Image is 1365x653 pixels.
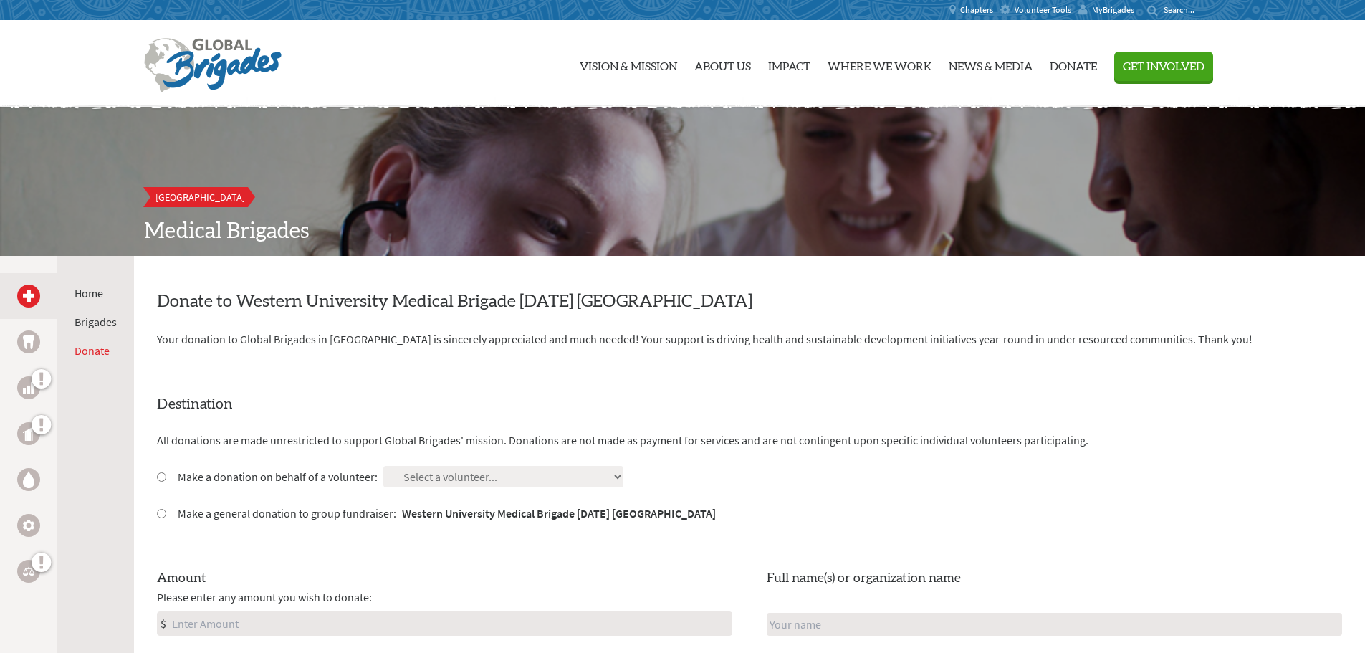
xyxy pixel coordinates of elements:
h2: Medical Brigades [144,219,1222,244]
a: Vision & Mission [580,27,677,101]
li: Donate [75,342,117,359]
p: Your donation to Global Brigades in [GEOGRAPHIC_DATA] is sincerely appreciated and much needed! Y... [157,330,1342,348]
img: Medical [23,290,34,302]
a: Brigades [75,315,117,329]
img: Engineering [23,520,34,531]
a: [GEOGRAPHIC_DATA] [144,187,257,207]
a: Water [17,468,40,491]
a: Legal Empowerment [17,560,40,583]
label: Full name(s) or organization name [767,568,961,588]
strong: Western University Medical Brigade [DATE] [GEOGRAPHIC_DATA] [402,506,716,520]
label: Make a general donation to group fundraiser: [178,505,716,522]
img: Business [23,382,34,394]
div: $ [158,612,169,635]
a: Home [75,286,103,300]
a: Engineering [17,514,40,537]
img: Public Health [23,426,34,441]
a: Business [17,376,40,399]
span: [GEOGRAPHIC_DATA] [155,191,245,204]
li: Brigades [75,313,117,330]
label: Amount [157,568,206,588]
span: Chapters [960,4,993,16]
span: Get Involved [1123,61,1204,72]
img: Global Brigades Logo [144,38,282,92]
li: Home [75,285,117,302]
input: Search... [1164,4,1204,15]
a: Donate [75,343,110,358]
input: Your name [767,613,1342,636]
span: Volunteer Tools [1015,4,1071,16]
h2: Donate to Western University Medical Brigade [DATE] [GEOGRAPHIC_DATA] [157,290,1342,313]
p: All donations are made unrestricted to support Global Brigades' mission. Donations are not made a... [157,432,1342,449]
a: Impact [768,27,810,101]
a: Public Health [17,422,40,445]
span: Please enter any amount you wish to donate: [157,588,372,606]
input: Enter Amount [169,612,732,635]
a: Donate [1050,27,1097,101]
a: News & Media [949,27,1033,101]
span: MyBrigades [1092,4,1134,16]
a: Medical [17,285,40,308]
label: Make a donation on behalf of a volunteer: [178,468,378,485]
button: Get Involved [1114,52,1213,81]
h4: Destination [157,394,1342,414]
img: Dental [23,335,34,348]
a: Dental [17,330,40,353]
a: About Us [694,27,751,101]
a: Where We Work [828,27,931,101]
img: Legal Empowerment [23,567,34,576]
img: Water [23,471,34,487]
